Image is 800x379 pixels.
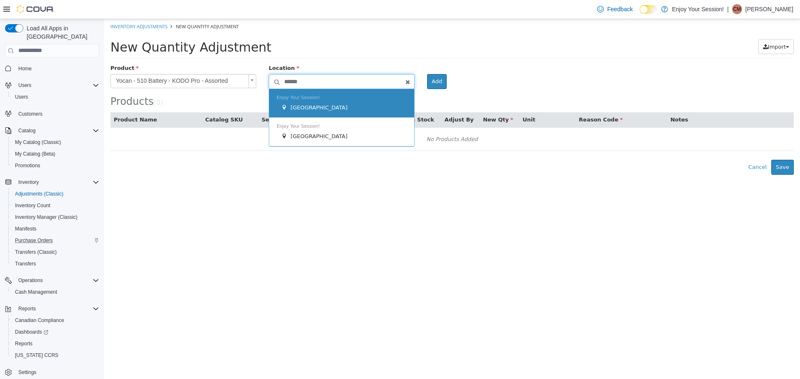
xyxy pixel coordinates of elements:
span: Users [15,94,28,100]
span: Canadian Compliance [15,317,64,324]
a: Purchase Orders [12,235,56,245]
span: Dashboards [15,329,48,335]
button: Serial / Package Number [157,97,234,105]
button: Users [2,79,102,91]
button: Catalog [2,125,102,136]
a: Reports [12,339,36,349]
button: Operations [15,275,46,285]
span: New Quantity Adjustment [72,4,135,10]
span: Reports [12,339,99,349]
span: Catalog [15,126,99,136]
span: Transfers [12,259,99,269]
span: Yocan - 510 Battery - KODO Pro - Assorted [7,55,141,69]
button: Promotions [8,160,102,171]
span: Location [165,46,195,52]
button: Notes [566,97,585,105]
span: Adjustments (Classic) [15,191,63,197]
span: Purchase Orders [12,235,99,245]
button: Unit [418,97,432,105]
span: Canadian Compliance [12,315,99,325]
span: [GEOGRAPHIC_DATA] [186,85,243,92]
button: Inventory Manager (Classic) [8,211,102,223]
span: Customers [15,109,99,119]
span: Promotions [12,161,99,171]
span: Reports [15,340,32,347]
span: CM [733,4,741,14]
span: Inventory Manager (Classic) [12,212,99,222]
span: Dashboards [12,327,99,337]
span: Inventory [18,179,39,186]
a: Users [12,92,31,102]
span: My Catalog (Classic) [12,137,99,147]
button: Users [15,80,35,90]
button: Adjust By [340,97,371,105]
a: Canadian Compliance [12,315,67,325]
a: Transfers (Classic) [12,247,60,257]
span: Transfers (Classic) [12,247,99,257]
button: Catalog SKU [101,97,140,105]
a: Manifests [12,224,40,234]
span: Transfers [15,260,36,267]
a: Cash Management [12,287,60,297]
button: Customers [2,108,102,120]
span: Manifests [12,224,99,234]
span: Home [15,63,99,74]
span: Product [6,46,35,52]
button: Cancel [640,141,667,156]
span: Inventory Count [12,201,99,211]
button: Adjustments (Classic) [8,188,102,200]
span: Load All Apps in [GEOGRAPHIC_DATA] [23,24,99,41]
button: Save [667,141,690,156]
span: Inventory Count [15,202,50,209]
button: Reports [2,303,102,315]
span: [US_STATE] CCRS [15,352,58,359]
a: Dashboards [12,327,52,337]
a: Home [15,64,35,74]
button: Operations [2,275,102,286]
a: Dashboards [8,326,102,338]
span: Users [12,92,99,102]
span: Inventory Manager (Classic) [15,214,77,220]
button: Home [2,62,102,74]
span: Customers [18,111,42,117]
button: My Catalog (Classic) [8,136,102,148]
a: Transfers [12,259,39,269]
button: Reports [15,304,39,314]
span: Enjoy Your Session! [172,104,216,110]
button: My Catalog (Beta) [8,148,102,160]
span: My Catalog (Beta) [15,151,55,157]
button: Transfers [8,258,102,270]
button: [US_STATE] CCRS [8,349,102,361]
button: Transfers (Classic) [8,246,102,258]
img: Cova [17,5,54,13]
span: Promotions [15,162,40,169]
a: Inventory Adjustments [6,4,63,10]
a: Yocan - 510 Battery - KODO Pro - Assorted [6,55,152,69]
span: My Catalog (Beta) [12,149,99,159]
button: Catalog [15,126,39,136]
button: Purchase Orders [8,235,102,246]
button: Add [323,55,342,70]
button: Inventory Count [8,200,102,211]
span: Washington CCRS [12,350,99,360]
span: Feedback [607,5,632,13]
button: Inventory [2,176,102,188]
span: Transfers (Classic) [15,249,57,255]
button: Manifests [8,223,102,235]
button: Users [8,91,102,103]
span: Catalog [18,127,35,134]
button: Product Name [10,97,55,105]
button: Cash Management [8,286,102,298]
p: [PERSON_NAME] [745,4,793,14]
span: 0 [52,80,56,87]
a: [US_STATE] CCRS [12,350,62,360]
a: Inventory Count [12,201,54,211]
button: Reports [8,338,102,349]
span: Reports [15,304,99,314]
input: Dark Mode [640,5,657,14]
p: Enjoy Your Session! [672,4,724,14]
button: Inventory [15,177,42,187]
span: Cash Management [15,289,57,295]
a: My Catalog (Beta) [12,149,59,159]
